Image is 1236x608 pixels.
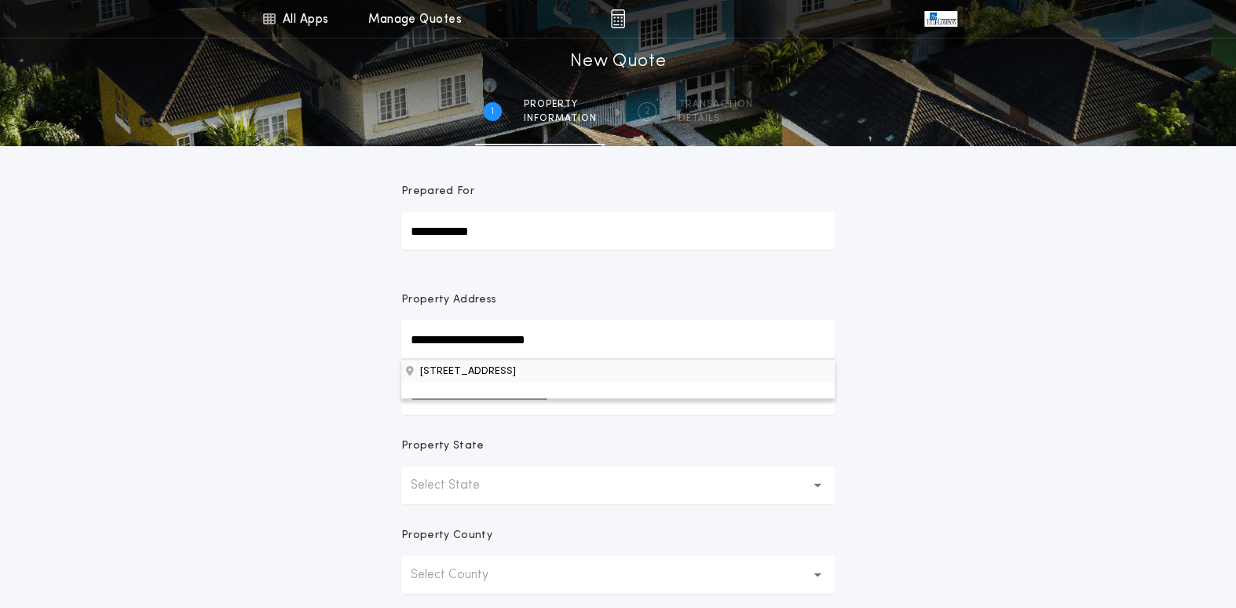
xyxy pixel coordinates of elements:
h1: New Quote [570,49,666,75]
span: information [524,112,597,125]
p: Select State [411,476,505,495]
h2: 1 [491,105,494,118]
button: Select State [401,467,835,504]
h2: 2 [645,105,650,118]
p: Select County [411,566,514,584]
span: Transaction [678,98,753,111]
p: Prepared For [401,184,474,200]
button: Property Address [401,359,835,383]
img: vs-icon [924,11,957,27]
input: Prepared For [401,212,835,250]
span: details [678,112,753,125]
button: Select County [401,556,835,594]
span: Property [524,98,597,111]
img: img [610,9,625,28]
p: Property Address [401,292,835,308]
p: Property County [401,528,492,544]
p: Property State [401,438,484,454]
